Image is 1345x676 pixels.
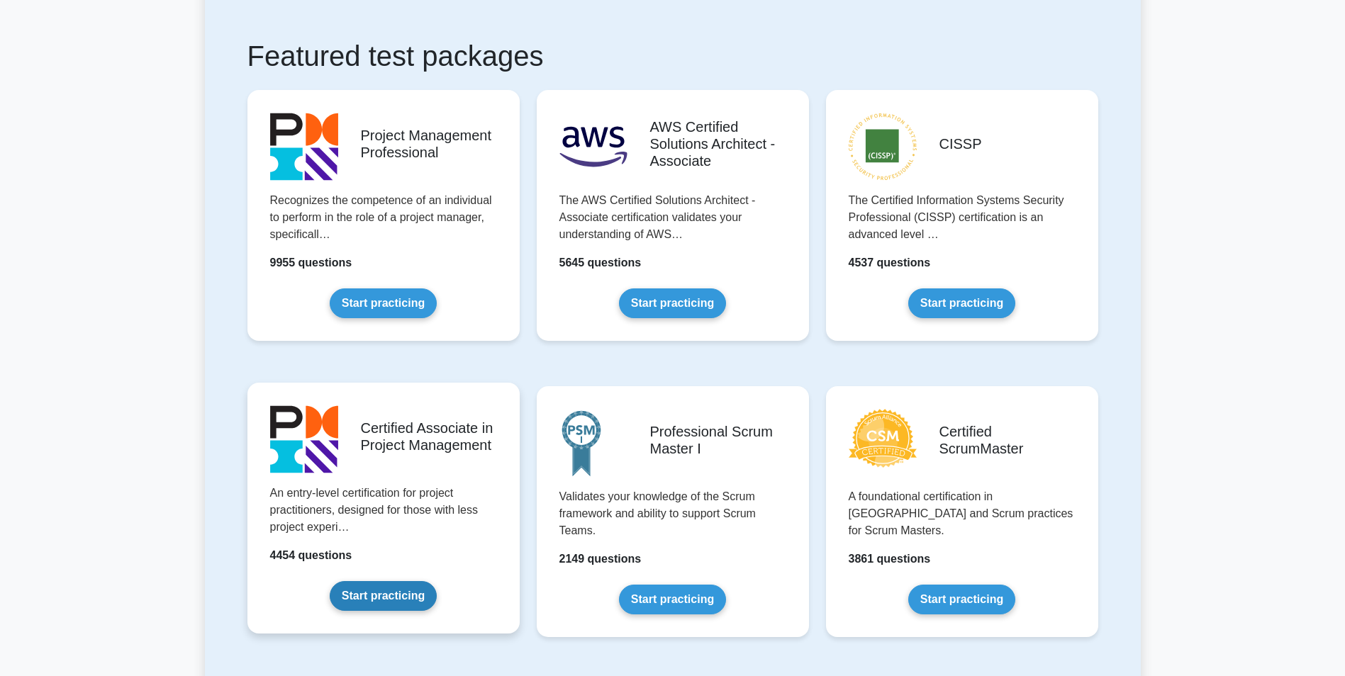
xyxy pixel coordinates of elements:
a: Start practicing [619,585,726,614]
a: Start practicing [908,288,1015,318]
a: Start practicing [330,288,437,318]
a: Start practicing [908,585,1015,614]
h1: Featured test packages [247,39,1098,73]
a: Start practicing [619,288,726,318]
a: Start practicing [330,581,437,611]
